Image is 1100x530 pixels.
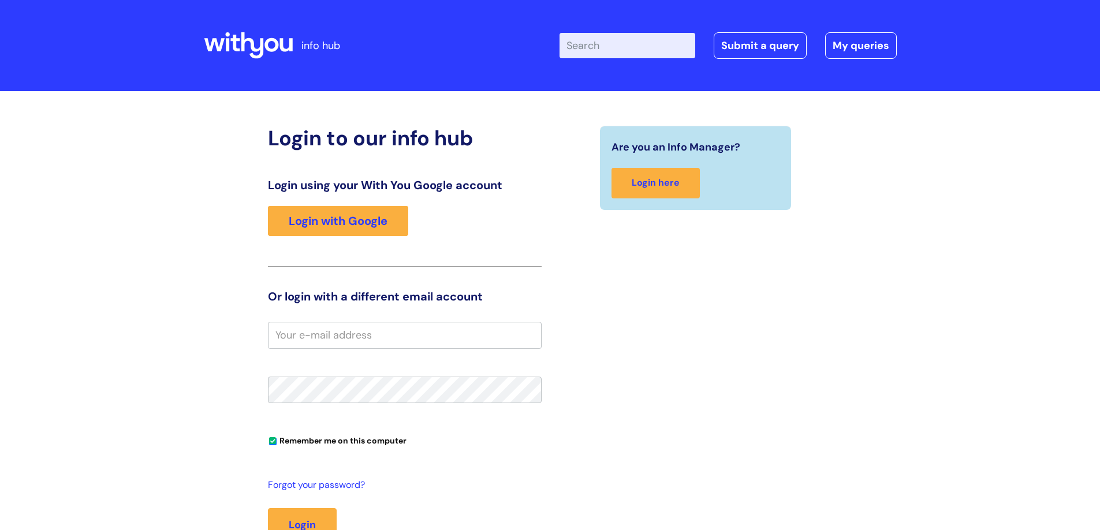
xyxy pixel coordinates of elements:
input: Remember me on this computer [269,438,277,445]
span: Are you an Info Manager? [611,138,740,156]
div: You can uncheck this option if you're logging in from a shared device [268,431,542,449]
a: Login with Google [268,206,408,236]
input: Your e-mail address [268,322,542,348]
h2: Login to our info hub [268,126,542,151]
p: info hub [301,36,340,55]
a: Forgot your password? [268,477,536,494]
a: Submit a query [714,32,807,59]
a: Login here [611,168,700,198]
h3: Or login with a different email account [268,290,542,303]
a: My queries [825,32,897,59]
label: Remember me on this computer [268,433,407,446]
input: Search [560,33,695,58]
h3: Login using your With You Google account [268,178,542,192]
